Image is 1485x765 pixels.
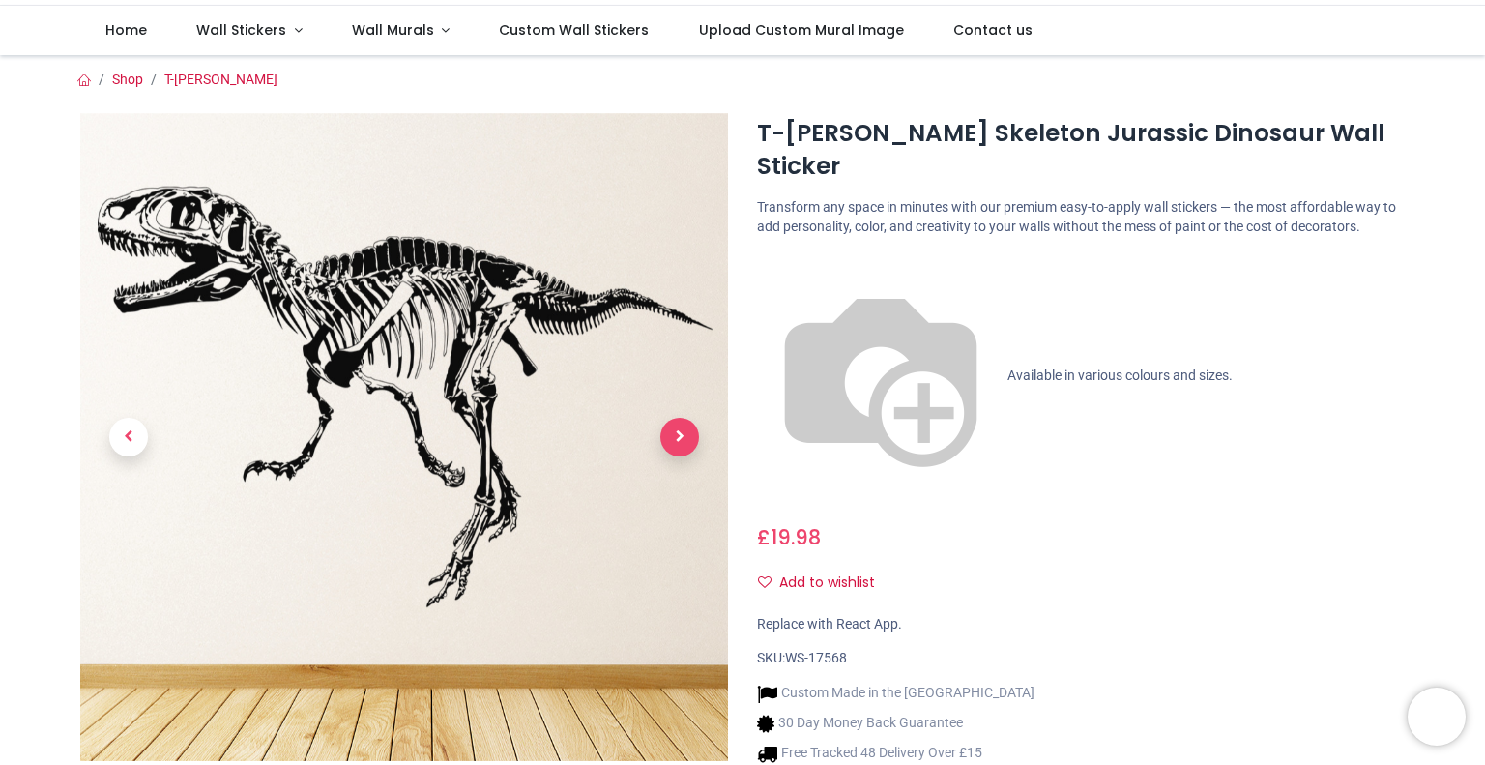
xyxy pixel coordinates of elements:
[631,210,728,663] a: Next
[757,523,821,551] span: £
[771,523,821,551] span: 19.98
[80,113,728,761] img: T-Rex Skeleton Jurassic Dinosaur Wall Sticker
[785,650,847,665] span: WS-17568
[352,20,434,40] span: Wall Murals
[757,744,1034,764] li: Free Tracked 48 Delivery Over £15
[757,649,1405,668] div: SKU:
[327,6,475,56] a: Wall Murals
[164,72,277,87] a: T-[PERSON_NAME]
[757,198,1405,236] p: Transform any space in minutes with our premium easy-to-apply wall stickers — the most affordable...
[757,117,1405,184] h1: T-[PERSON_NAME] Skeleton Jurassic Dinosaur Wall Sticker
[1408,688,1466,746] iframe: Brevo live chat
[499,20,649,40] span: Custom Wall Stickers
[196,20,286,40] span: Wall Stickers
[757,252,1005,500] img: color-wheel.png
[1007,367,1233,382] span: Available in various colours and sizes.
[757,615,1405,634] div: Replace with React App.
[953,20,1033,40] span: Contact us
[171,6,327,56] a: Wall Stickers
[112,72,143,87] a: Shop
[757,567,891,600] button: Add to wishlistAdd to wishlist
[105,20,147,40] span: Home
[757,714,1034,734] li: 30 Day Money Back Guarantee
[80,210,177,663] a: Previous
[758,575,772,589] i: Add to wishlist
[757,684,1034,704] li: Custom Made in the [GEOGRAPHIC_DATA]
[109,418,148,456] span: Previous
[699,20,904,40] span: Upload Custom Mural Image
[660,418,699,456] span: Next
